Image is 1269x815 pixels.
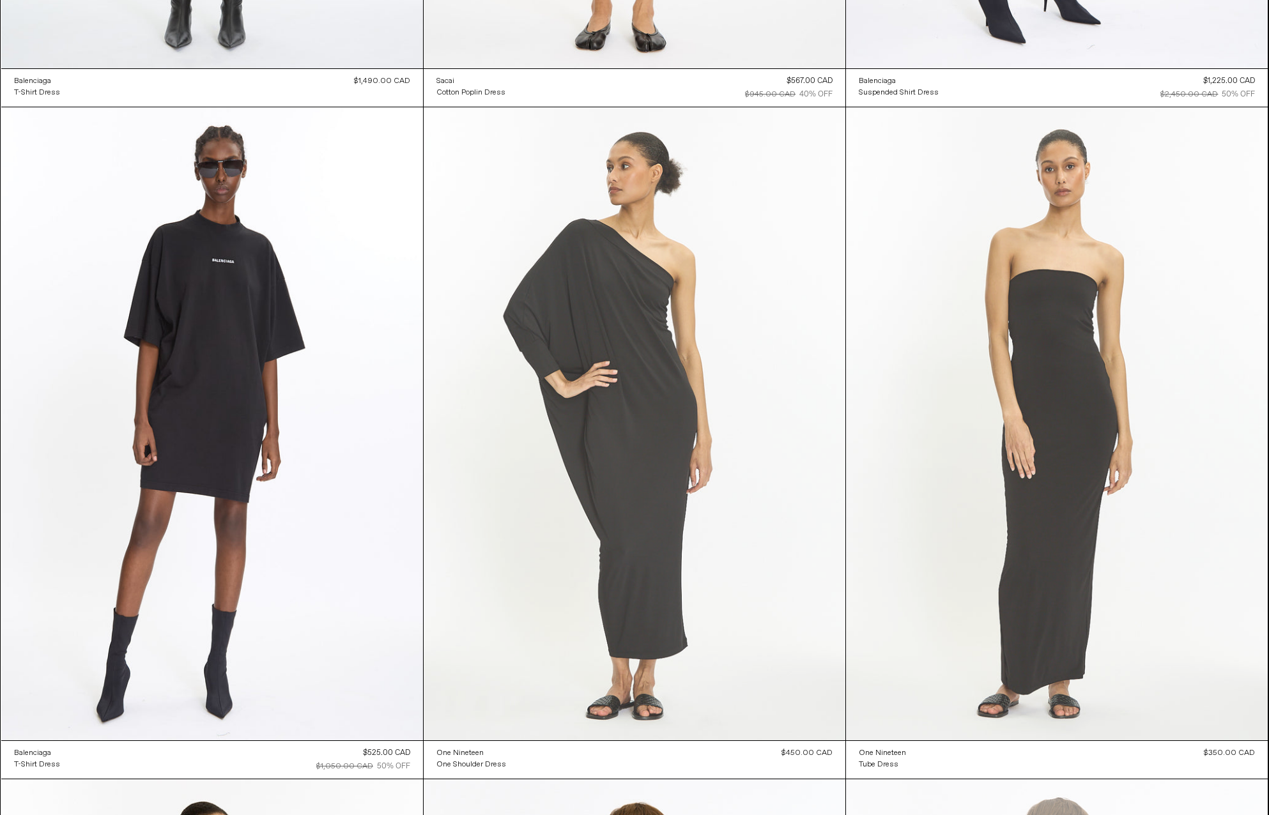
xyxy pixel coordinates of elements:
[14,87,60,98] a: T-Shirt Dress
[14,76,51,87] div: Balenciaga
[436,759,506,770] div: One Shoulder Dress
[354,75,410,87] div: $1,490.00 CAD
[1,107,423,740] img: Balenciaga T-Shirt Dress
[436,88,505,98] div: Cotton Poplin Dress
[859,88,939,98] div: Suspended Shirt Dress
[859,75,939,87] a: Balenciaga
[781,747,833,759] div: $450.00 CAD
[424,107,845,740] img: One Shoulder Dress
[14,88,60,98] div: T-Shirt Dress
[1222,89,1255,100] div: 50% OFF
[787,75,833,87] div: $567.00 CAD
[363,747,410,759] div: $525.00 CAD
[859,759,906,770] a: Tube Dress
[14,759,60,770] a: T-Shirt Dress
[859,76,896,87] div: Balenciaga
[1160,89,1218,100] div: $2,450.00 CAD
[859,747,906,759] a: One Nineteen
[1204,747,1255,759] div: $350.00 CAD
[436,75,505,87] a: Sacai
[1203,75,1255,87] div: $1,225.00 CAD
[859,748,906,759] div: One Nineteen
[316,761,373,772] div: $1,050.00 CAD
[846,107,1268,740] img: One Nineteen Tube Dress
[745,89,796,100] div: $945.00 CAD
[436,748,484,759] div: One Nineteen
[859,759,898,770] div: Tube Dress
[436,76,454,87] div: Sacai
[436,759,506,770] a: One Shoulder Dress
[859,87,939,98] a: Suspended Shirt Dress
[799,89,833,100] div: 40% OFF
[14,75,60,87] a: Balenciaga
[436,747,506,759] a: One Nineteen
[14,747,60,759] a: Balenciaga
[14,748,51,759] div: Balenciaga
[377,761,410,772] div: 50% OFF
[436,87,505,98] a: Cotton Poplin Dress
[14,759,60,770] div: T-Shirt Dress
